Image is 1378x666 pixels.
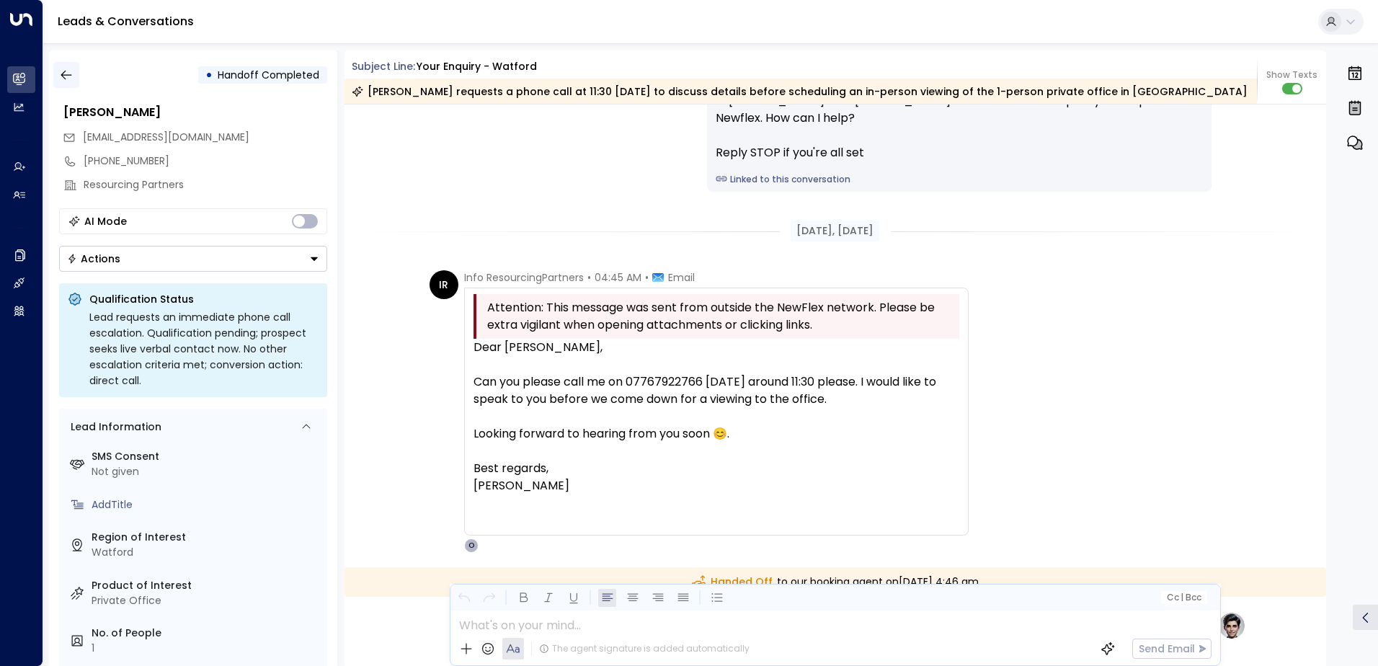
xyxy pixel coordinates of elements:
[92,464,321,479] div: Not given
[84,154,327,169] div: [PHONE_NUMBER]
[58,13,194,30] a: Leads & Conversations
[474,339,959,356] div: Dear [PERSON_NAME],
[66,419,161,435] div: Lead Information
[352,59,415,74] span: Subject Line:
[89,292,319,306] p: Qualification Status
[417,59,537,74] div: Your enquiry - Watford
[92,497,321,512] div: AddTitle
[645,270,649,285] span: •
[92,641,321,656] div: 1
[89,309,319,388] div: Lead requests an immediate phone call escalation. Qualification pending; prospect seeks live verb...
[84,214,127,228] div: AI Mode
[218,68,319,82] span: Handoff Completed
[1217,611,1246,640] img: profile-logo.png
[539,642,750,655] div: The agent signature is added automatically
[1166,592,1201,603] span: Cc Bcc
[92,593,321,608] div: Private Office
[92,545,321,560] div: Watford
[430,270,458,299] div: IR
[83,130,249,144] span: [EMAIL_ADDRESS][DOMAIN_NAME]
[1160,591,1206,605] button: Cc|Bcc
[474,477,959,494] div: [PERSON_NAME]
[92,578,321,593] label: Product of Interest
[59,246,327,272] button: Actions
[344,567,1327,597] div: to our booking agent on [DATE] 4:46 am
[63,104,327,121] div: [PERSON_NAME]
[668,270,695,285] span: Email
[480,589,498,607] button: Redo
[92,449,321,464] label: SMS Consent
[1266,68,1317,81] span: Show Texts
[205,62,213,88] div: •
[1181,592,1183,603] span: |
[716,92,1203,161] div: Hi [PERSON_NAME] - it's [PERSON_NAME]. I wanted to follow up on your request with Newflex. How ca...
[83,130,249,145] span: info@resourcingpartners.co.uk
[464,270,584,285] span: Info ResourcingPartners
[352,84,1248,99] div: [PERSON_NAME] requests a phone call at 11:30 [DATE] to discuss details before scheduling an in-pe...
[487,299,956,334] span: Attention: This message was sent from outside the NewFlex network. Please be extra vigilant when ...
[455,589,473,607] button: Undo
[474,460,959,477] div: Best regards,
[595,270,641,285] span: 04:45 AM
[791,221,879,241] div: [DATE], [DATE]
[464,538,479,553] div: O
[92,626,321,641] label: No. of People
[692,574,773,590] span: Handed Off
[587,270,591,285] span: •
[67,252,120,265] div: Actions
[84,177,327,192] div: Resourcing Partners
[59,246,327,272] div: Button group with a nested menu
[474,373,959,408] div: Can you please call me on 07767922766 [DATE] around 11:30 please. I would like to speak to you be...
[474,425,959,443] div: Looking forward to hearing from you soon 😊.
[716,173,1203,186] a: Linked to this conversation
[92,530,321,545] label: Region of Interest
